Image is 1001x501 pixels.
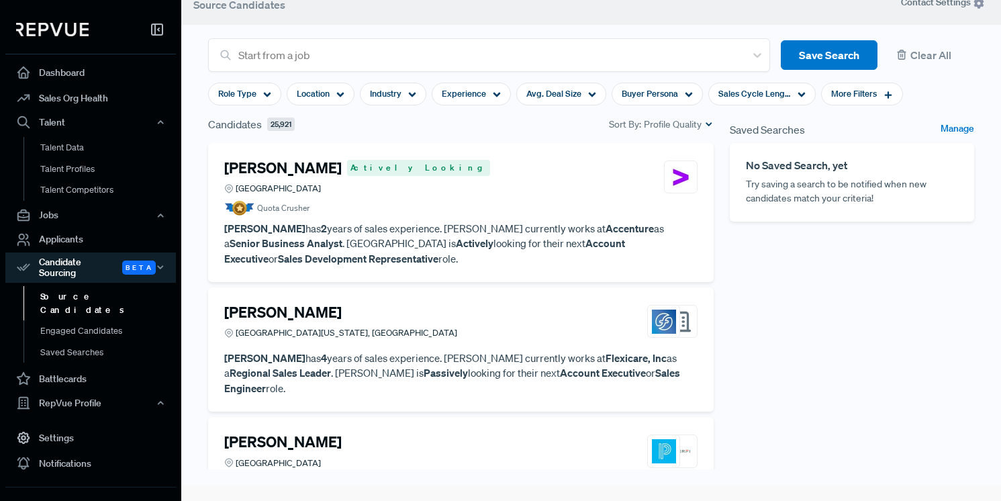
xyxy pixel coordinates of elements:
div: Sort By: [609,118,714,132]
span: Buyer Persona [622,87,678,100]
strong: Accenture [606,222,654,235]
strong: Account Executive [560,366,646,379]
h4: [PERSON_NAME] [224,304,342,321]
strong: 4 [321,351,327,365]
span: Saved Searches [730,122,805,138]
a: Notifications [5,451,176,476]
span: Experience [442,87,486,100]
a: Saved Searches [23,342,194,363]
span: Location [297,87,330,100]
a: Engaged Candidates [23,320,194,342]
a: Source Candidates [23,286,194,320]
button: Clear All [888,40,974,71]
img: Accenture [669,165,693,189]
span: Candidates [208,116,262,132]
span: [GEOGRAPHIC_DATA][US_STATE], [GEOGRAPHIC_DATA] [236,326,457,339]
a: Talent Competitors [23,179,194,201]
a: Sales Org Health [5,85,176,111]
strong: 2 [321,222,327,235]
span: Role Type [218,87,256,100]
span: Beta [122,261,156,275]
strong: Account Executive [224,236,625,265]
img: Quota Badge [224,201,254,216]
strong: Flexicare, Inc [606,351,667,365]
img: EVERFI [669,439,693,463]
strong: Sales Development Representative [278,252,438,265]
a: Manage [941,122,974,138]
button: Candidate Sourcing Beta [5,253,176,283]
strong: [PERSON_NAME] [224,351,305,365]
img: RepVue [16,23,89,36]
a: Settings [5,425,176,451]
a: Battlecards [5,366,176,392]
span: Actively Looking [347,160,490,176]
p: has years of sales experience. [PERSON_NAME] currently works at as a . [GEOGRAPHIC_DATA] is looki... [224,221,698,267]
strong: Passively [424,366,468,379]
button: Talent [5,111,176,134]
span: [GEOGRAPHIC_DATA] [236,182,321,195]
span: Profile Quality [644,118,702,132]
a: Applicants [5,227,176,253]
a: Dashboard [5,60,176,85]
span: 25,921 [267,118,295,132]
p: has years of sales experience. [PERSON_NAME] currently works at as a . [PERSON_NAME] is looking f... [224,351,698,396]
strong: Actively [456,236,493,250]
img: PowerSchool [652,439,676,463]
h4: [PERSON_NAME] [224,159,342,177]
button: Save Search [781,40,877,71]
h4: [PERSON_NAME] [224,433,342,451]
img: Flexicare, Inc [652,310,676,334]
a: Talent Data [23,137,194,158]
p: Try saving a search to be notified when new candidates match your criteria! [746,177,958,206]
strong: Senior Business Analyst [230,236,342,250]
span: Avg. Deal Size [526,87,581,100]
strong: [PERSON_NAME] [224,222,305,235]
a: Talent Profiles [23,158,194,180]
span: More Filters [831,87,877,100]
span: Industry [370,87,401,100]
button: Jobs [5,204,176,227]
h6: No Saved Search, yet [746,159,958,172]
span: [GEOGRAPHIC_DATA] [236,457,321,469]
strong: Regional Sales Leader [230,366,331,379]
span: Sales Cycle Length [718,87,791,100]
div: Candidate Sourcing [5,253,176,283]
button: RepVue Profile [5,392,176,414]
strong: Sales Engineer [224,366,680,395]
span: Quota Crusher [257,202,309,214]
